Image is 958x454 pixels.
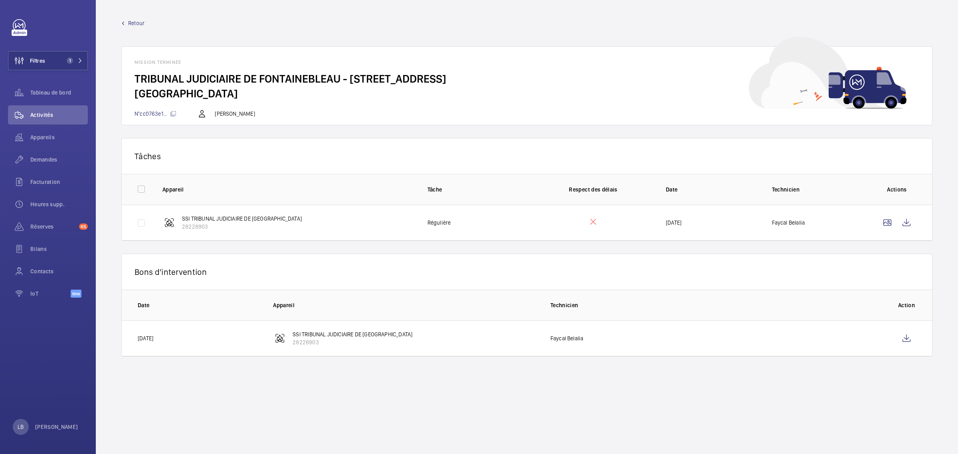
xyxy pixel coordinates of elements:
[275,334,285,343] img: fire_alarm.svg
[71,290,81,298] span: Beta
[550,334,584,342] p: Faycal Belalia
[135,71,919,86] h2: TRIBUNAL JUDICIAIRE DE FONTAINEBLEAU - [STREET_ADDRESS]
[30,178,88,186] span: Facturation
[182,223,302,231] p: 28228903
[666,186,759,193] p: Date
[428,219,451,227] p: Régulière
[182,215,302,223] p: SSI TRIBUNAL JUDICIAIRE DE [GEOGRAPHIC_DATA]
[8,51,88,70] button: Filtres1
[293,330,412,338] p: SSI TRIBUNAL JUDICIAIRE DE [GEOGRAPHIC_DATA]
[30,267,88,275] span: Contacts
[749,37,907,109] img: car delivery
[67,57,73,64] span: 1
[666,219,681,227] p: [DATE]
[135,111,176,117] span: N°cc0763e1...
[128,19,144,27] span: Retour
[215,110,255,118] p: [PERSON_NAME]
[30,290,71,298] span: IoT
[772,186,865,193] p: Technicien
[30,57,45,65] span: Filtres
[878,186,916,193] p: Actions
[30,89,88,97] span: Tableau de bord
[135,86,919,101] h2: [GEOGRAPHIC_DATA]
[772,219,805,227] p: Faycal Belalia
[533,186,653,193] p: Respect des délais
[135,151,919,161] p: Tâches
[164,218,174,227] img: fire_alarm.svg
[135,267,919,277] p: Bons d'intervention
[138,334,153,342] p: [DATE]
[550,301,884,309] p: Technicien
[30,223,76,231] span: Réserves
[30,133,88,141] span: Appareils
[897,301,916,309] p: Action
[30,245,88,253] span: Bilans
[428,186,521,193] p: Tâche
[35,423,78,431] p: [PERSON_NAME]
[162,186,415,193] p: Appareil
[138,301,260,309] p: Date
[273,301,538,309] p: Appareil
[135,59,919,65] h1: Mission terminée
[30,111,88,119] span: Activités
[18,423,24,431] p: LB
[79,223,88,230] span: 65
[30,200,88,208] span: Heures supp.
[30,156,88,164] span: Demandes
[293,338,412,346] p: 28228903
